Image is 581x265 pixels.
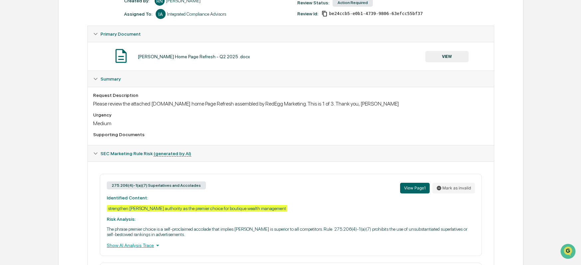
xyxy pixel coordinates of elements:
[156,9,166,19] div: IA
[154,151,191,156] u: (generated by AI)
[88,26,494,42] div: Primary Document
[124,11,152,17] div: Assigned To:
[88,87,494,145] div: Summary
[47,113,80,118] a: Powered byPylon
[107,205,287,212] div: strengthen [PERSON_NAME] authority as the premier choice for boutique wealth management
[93,112,489,118] div: Urgency
[46,81,85,93] a: 🗄️Attestations
[425,51,469,62] button: VIEW
[560,243,578,261] iframe: Open customer support
[107,181,206,189] div: 275.206(4)-1(a)(7) Superlatives and Accolades
[107,216,136,222] strong: Risk Analysis:
[93,120,489,127] div: Medium
[7,14,121,25] p: How can we help?
[93,93,489,98] div: Request Description
[93,132,489,137] div: Supporting Documents
[100,76,121,82] span: Summary
[100,31,141,37] span: Primary Document
[400,183,430,193] button: View Page1
[23,51,109,58] div: Start new chat
[100,151,191,156] span: SEC Marketing Rule Risk
[23,58,84,63] div: We're available if you need us!
[13,97,42,103] span: Data Lookup
[4,94,45,106] a: 🔎Data Lookup
[7,51,19,63] img: 1746055101610-c473b297-6a78-478c-a979-82029cc54cd1
[107,242,475,249] div: Show AI Analysis Trace
[7,97,12,103] div: 🔎
[48,85,54,90] div: 🗄️
[88,42,494,71] div: Primary Document
[7,85,12,90] div: 🖐️
[113,53,121,61] button: Start new chat
[17,30,110,37] input: Clear
[55,84,82,91] span: Attestations
[66,113,80,118] span: Pylon
[138,54,250,59] div: [PERSON_NAME] Home Page Refresh - Q2 2025 .docx
[113,48,129,64] img: Document Icon
[88,71,494,87] div: Summary
[167,11,226,17] div: Integrated Compliance Advisors
[297,11,318,16] div: Review Id:
[329,11,423,16] span: be24ccb5-e0b1-4739-9806-63efcc55bf37
[107,226,475,237] p: The phrase premier choice is a self-proclaimed accolade that implies [PERSON_NAME] is superior to...
[322,11,328,17] span: Copy Id
[4,81,46,93] a: 🖐️Preclearance
[432,183,475,193] button: Mark as invalid
[107,195,148,200] strong: Identified Content:
[13,84,43,91] span: Preclearance
[93,101,489,107] div: Please review the attached [DOMAIN_NAME] home Page Refresh assembled by RedEgg Marketing. This is...
[88,145,494,161] div: SEC Marketing Rule Risk (generated by AI)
